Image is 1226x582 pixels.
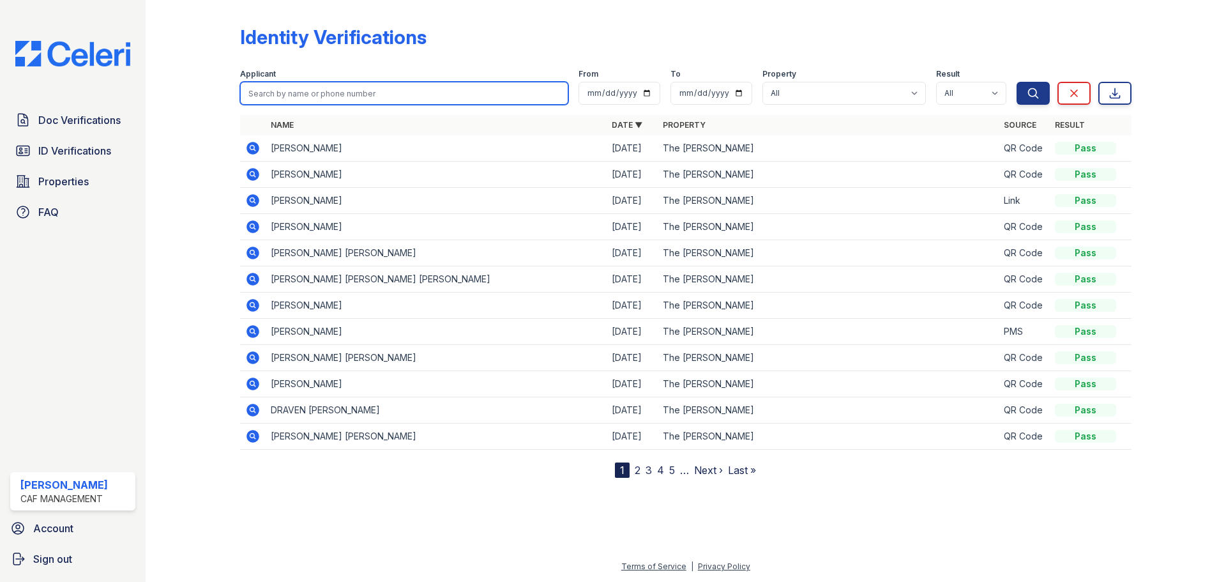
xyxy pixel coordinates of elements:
td: The [PERSON_NAME] [658,135,999,162]
label: To [670,69,681,79]
span: … [680,463,689,478]
a: Source [1004,120,1036,130]
div: Pass [1055,378,1116,390]
td: [DATE] [607,424,658,450]
span: Sign out [33,551,72,567]
td: [PERSON_NAME] [266,188,607,214]
td: DRAVEN [PERSON_NAME] [266,397,607,424]
span: FAQ [38,204,59,220]
a: 5 [669,464,675,477]
div: Identity Verifications [240,26,427,49]
a: Properties [10,169,135,194]
div: Pass [1055,430,1116,443]
a: Next › [694,464,723,477]
td: QR Code [999,266,1050,293]
td: The [PERSON_NAME] [658,240,999,266]
td: QR Code [999,162,1050,188]
td: [PERSON_NAME] [266,293,607,319]
label: Applicant [240,69,276,79]
a: Name [271,120,294,130]
td: The [PERSON_NAME] [658,214,999,240]
td: QR Code [999,397,1050,424]
a: Sign out [5,546,140,572]
a: Doc Verifications [10,107,135,133]
td: The [PERSON_NAME] [658,188,999,214]
td: The [PERSON_NAME] [658,162,999,188]
a: Terms of Service [621,562,686,571]
div: 1 [615,463,630,478]
div: Pass [1055,220,1116,233]
a: Last » [728,464,756,477]
div: [PERSON_NAME] [20,477,108,493]
td: QR Code [999,135,1050,162]
td: QR Code [999,240,1050,266]
td: QR Code [999,293,1050,319]
td: The [PERSON_NAME] [658,424,999,450]
div: Pass [1055,142,1116,155]
td: QR Code [999,424,1050,450]
a: Privacy Policy [698,562,750,571]
div: CAF Management [20,493,108,505]
span: Properties [38,174,89,189]
td: [DATE] [607,135,658,162]
div: Pass [1055,299,1116,312]
a: Property [663,120,706,130]
td: [PERSON_NAME] [PERSON_NAME] [266,345,607,371]
td: [PERSON_NAME] [PERSON_NAME] [PERSON_NAME] [266,266,607,293]
div: Pass [1055,247,1116,259]
td: [DATE] [607,293,658,319]
div: Pass [1055,404,1116,417]
td: [DATE] [607,162,658,188]
a: Date ▼ [612,120,642,130]
td: [PERSON_NAME] [266,162,607,188]
td: QR Code [999,345,1050,371]
a: Account [5,516,140,541]
td: [DATE] [607,240,658,266]
td: QR Code [999,371,1050,397]
td: [PERSON_NAME] [266,371,607,397]
td: [PERSON_NAME] [266,135,607,162]
td: [DATE] [607,188,658,214]
label: Result [936,69,960,79]
a: 4 [657,464,664,477]
a: 3 [646,464,652,477]
td: PMS [999,319,1050,345]
label: From [579,69,598,79]
td: [DATE] [607,266,658,293]
td: The [PERSON_NAME] [658,371,999,397]
td: Link [999,188,1050,214]
td: [DATE] [607,371,658,397]
td: [DATE] [607,319,658,345]
div: Pass [1055,351,1116,364]
input: Search by name or phone number [240,82,568,105]
td: The [PERSON_NAME] [658,397,999,424]
div: Pass [1055,194,1116,207]
img: CE_Logo_Blue-a8612792a0a2168367f1c8372b55b34899dd931a85d93a1a3d3e32e68fde9ad4.png [5,41,140,66]
span: ID Verifications [38,143,111,158]
td: QR Code [999,214,1050,240]
td: The [PERSON_NAME] [658,345,999,371]
a: 2 [635,464,640,477]
td: The [PERSON_NAME] [658,319,999,345]
td: The [PERSON_NAME] [658,293,999,319]
td: [DATE] [607,397,658,424]
td: [DATE] [607,214,658,240]
td: [PERSON_NAME] [266,214,607,240]
span: Account [33,521,73,536]
a: FAQ [10,199,135,225]
a: ID Verifications [10,138,135,164]
div: Pass [1055,168,1116,181]
td: [PERSON_NAME] [266,319,607,345]
div: Pass [1055,325,1116,338]
td: [PERSON_NAME] [PERSON_NAME] [266,424,607,450]
td: The [PERSON_NAME] [658,266,999,293]
label: Property [762,69,796,79]
div: | [691,562,693,571]
td: [PERSON_NAME] [PERSON_NAME] [266,240,607,266]
a: Result [1055,120,1085,130]
span: Doc Verifications [38,112,121,128]
div: Pass [1055,273,1116,286]
td: [DATE] [607,345,658,371]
